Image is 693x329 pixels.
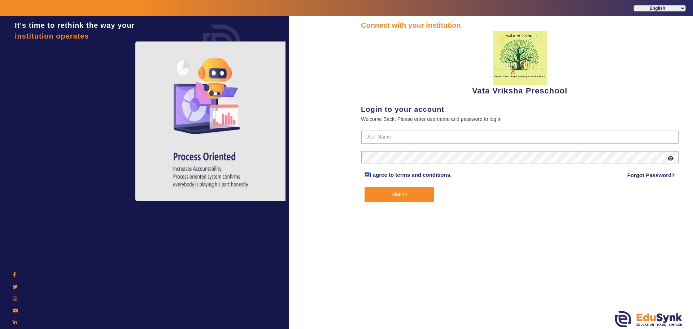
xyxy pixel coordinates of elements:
[361,131,679,144] input: User Name
[361,31,679,97] div: Vata Vriksha Preschool
[615,311,682,327] img: edusynk.png
[135,41,287,201] img: login4.png
[493,31,547,85] img: 817d6453-c4a2-41f8-ac39-e8a470f27eea
[361,104,679,115] div: Login to your account
[370,172,452,178] a: I agree to terms and conditions.
[195,16,249,70] img: login.png
[365,187,434,202] button: Sign In
[627,171,675,180] a: Forgot Password?
[15,32,89,40] span: institution operates
[15,21,135,29] span: It's time to rethink the way your
[361,20,679,31] div: Connect with your institution
[361,115,679,123] div: Welcome Back, Please enter username and password to log in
